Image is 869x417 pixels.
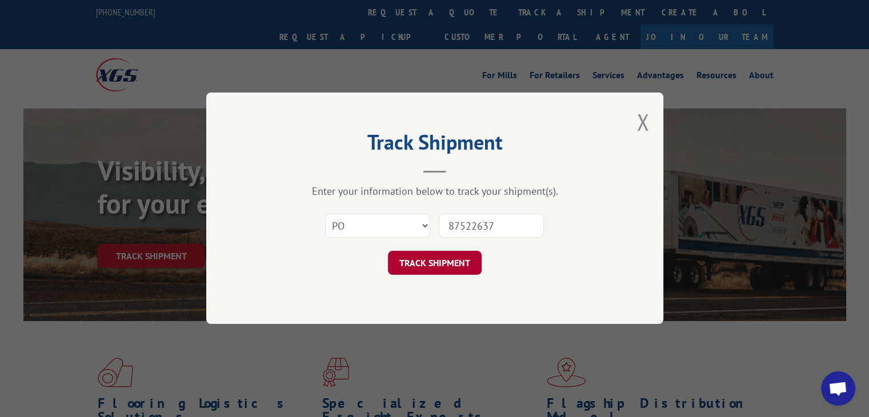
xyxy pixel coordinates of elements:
[636,107,649,137] button: Close modal
[263,185,606,198] div: Enter your information below to track your shipment(s).
[821,371,855,406] div: Open chat
[263,134,606,156] h2: Track Shipment
[439,214,544,238] input: Number(s)
[388,251,482,275] button: TRACK SHIPMENT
